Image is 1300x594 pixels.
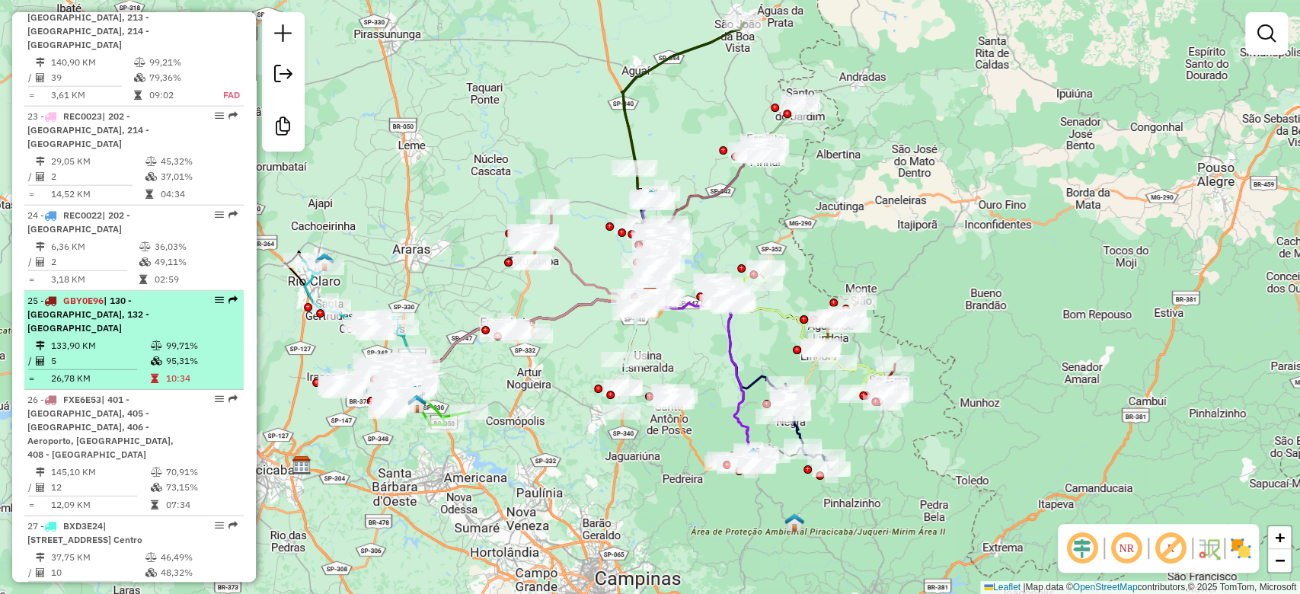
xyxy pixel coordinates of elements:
[27,394,174,460] span: | 401 - [GEOGRAPHIC_DATA], 405 - [GEOGRAPHIC_DATA], 406 - Aeroporto, [GEOGRAPHIC_DATA], 408 - [GE...
[36,58,45,67] i: Distância Total
[208,88,241,103] td: FAD
[165,465,238,480] td: 70,91%
[36,568,45,577] i: Total de Atividades
[50,550,145,565] td: 37,75 KM
[784,513,804,532] img: Tuiuti
[151,483,162,492] i: % de utilização da cubagem
[154,239,237,254] td: 36,03%
[407,394,426,414] img: PA - Limeira
[36,341,45,350] i: Distância Total
[50,480,150,495] td: 12
[228,295,238,305] em: Rota exportada
[641,189,661,209] img: Estiva Gerbi
[165,371,238,386] td: 10:34
[1196,536,1221,560] img: Fluxo de ruas
[50,169,145,184] td: 2
[268,59,299,93] a: Exportar sessão
[145,568,157,577] i: % de utilização da cubagem
[50,465,150,480] td: 145,10 KM
[1275,551,1285,570] span: −
[27,169,35,184] td: /
[134,58,145,67] i: % de utilização do peso
[27,110,149,149] span: | 202 - [GEOGRAPHIC_DATA], 214 - [GEOGRAPHIC_DATA]
[877,380,897,400] img: Socoro
[36,257,45,267] i: Total de Atividades
[50,338,150,353] td: 133,90 KM
[63,209,102,221] span: REC0022
[1275,528,1285,547] span: +
[165,480,238,495] td: 73,15%
[27,480,35,495] td: /
[63,295,104,306] span: GBY0E96
[36,468,45,477] i: Distância Total
[27,295,149,334] span: 25 -
[405,385,425,404] img: 618 UDC Light Limeira
[228,210,238,219] em: Rota exportada
[160,169,237,184] td: 37,01%
[145,190,153,199] i: Tempo total em rota
[215,210,224,219] em: Opções
[1073,582,1138,592] a: OpenStreetMap
[50,88,133,103] td: 3,61 KM
[165,353,238,369] td: 95,31%
[36,73,45,82] i: Total de Atividades
[1251,18,1282,49] a: Exibir filtros
[149,70,208,85] td: 79,36%
[154,272,237,287] td: 02:59
[27,70,35,85] td: /
[149,55,208,70] td: 99,21%
[215,521,224,530] em: Opções
[160,550,237,565] td: 46,49%
[228,394,238,404] em: Rota exportada
[160,154,237,169] td: 45,32%
[1152,530,1189,567] span: Exibir rótulo
[151,468,162,477] i: % de utilização do peso
[984,582,1021,592] a: Leaflet
[50,154,145,169] td: 29,05 KM
[50,254,139,270] td: 2
[215,394,224,404] em: Opções
[268,111,299,145] a: Criar modelo
[50,55,133,70] td: 140,90 KM
[1064,530,1100,567] span: Ocultar deslocamento
[145,172,157,181] i: % de utilização da cubagem
[50,565,145,580] td: 10
[145,553,157,562] i: % de utilização do peso
[27,295,149,334] span: | 130 - [GEOGRAPHIC_DATA], 132 - [GEOGRAPHIC_DATA]
[151,356,162,366] i: % de utilização da cubagem
[160,187,237,202] td: 04:34
[315,252,334,272] img: 619 UDC Light Rio Claro
[50,187,145,202] td: 14,52 KM
[27,394,174,460] span: 26 -
[50,353,150,369] td: 5
[36,483,45,492] i: Total de Atividades
[27,371,35,386] td: =
[27,110,149,149] span: 23 -
[640,287,660,307] img: CDD Mogi Mirim
[228,111,238,120] em: Rota exportada
[63,110,102,122] span: REC0023
[50,70,133,85] td: 39
[292,455,311,475] img: CDD Piracicaba
[134,91,142,100] i: Tempo total em rota
[50,371,150,386] td: 26,78 KM
[165,497,238,513] td: 07:34
[1268,526,1291,549] a: Zoom in
[134,73,145,82] i: % de utilização da cubagem
[151,341,162,350] i: % de utilização do peso
[228,521,238,530] em: Rota exportada
[27,254,35,270] td: /
[139,275,147,284] i: Tempo total em rota
[1023,582,1025,592] span: |
[1108,530,1145,567] span: Ocultar NR
[160,565,237,580] td: 48,32%
[63,394,101,405] span: FXE6E53
[27,353,35,369] td: /
[36,157,45,166] i: Distância Total
[145,157,157,166] i: % de utilização do peso
[1228,536,1253,560] img: Exibir/Ocultar setores
[215,295,224,305] em: Opções
[139,257,151,267] i: % de utilização da cubagem
[27,209,130,235] span: 24 -
[50,239,139,254] td: 6,36 KM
